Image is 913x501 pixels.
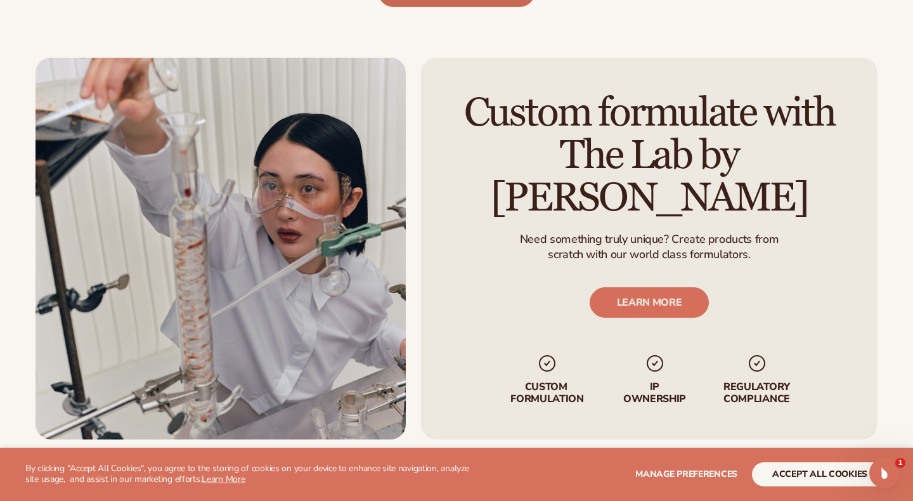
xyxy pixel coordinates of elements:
span: Manage preferences [635,468,737,480]
p: regulatory compliance [723,381,791,405]
p: scratch with our world class formulators. [520,247,779,261]
p: By clicking "Accept All Cookies", you agree to the storing of cookies on your device to enhance s... [25,464,477,485]
button: Manage preferences [635,462,737,486]
img: checkmark_svg [747,353,767,374]
img: checkmark_svg [645,353,665,374]
p: Need something truly unique? Create products from [520,232,779,247]
a: LEARN MORE [590,287,709,318]
p: Custom formulation [508,381,587,405]
button: accept all cookies [752,462,888,486]
img: Shopify Image 11 [36,58,406,439]
h2: Custom formulate with The Lab by [PERSON_NAME] [456,91,842,219]
img: checkmark_svg [537,353,557,374]
p: IP Ownership [623,381,687,405]
span: 1 [895,458,905,468]
iframe: Intercom live chat [869,458,900,488]
a: Learn More [202,473,245,485]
